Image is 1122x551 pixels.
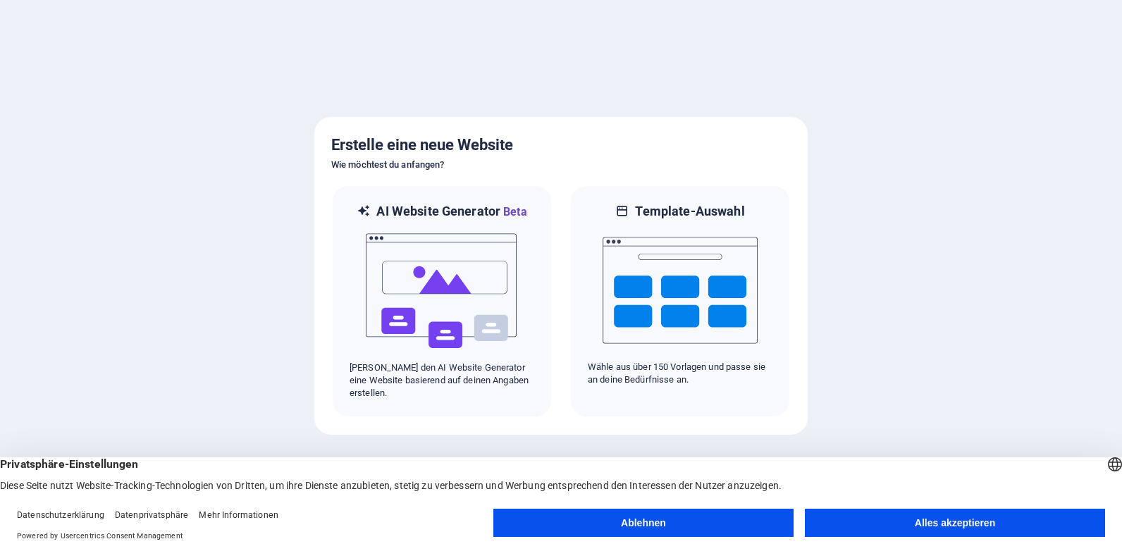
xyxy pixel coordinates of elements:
h6: AI Website Generator [376,203,526,221]
div: Template-AuswahlWähle aus über 150 Vorlagen und passe sie an deine Bedürfnisse an. [569,185,791,418]
img: ai [364,221,519,361]
h6: Wie möchtest du anfangen? [331,156,791,173]
h6: Template-Auswahl [635,203,744,220]
p: [PERSON_NAME] den AI Website Generator eine Website basierend auf deinen Angaben erstellen. [350,361,534,400]
p: Wähle aus über 150 Vorlagen und passe sie an deine Bedürfnisse an. [588,361,772,386]
h5: Erstelle eine neue Website [331,134,791,156]
span: Beta [500,205,527,218]
div: AI Website GeneratorBetaai[PERSON_NAME] den AI Website Generator eine Website basierend auf deine... [331,185,553,418]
